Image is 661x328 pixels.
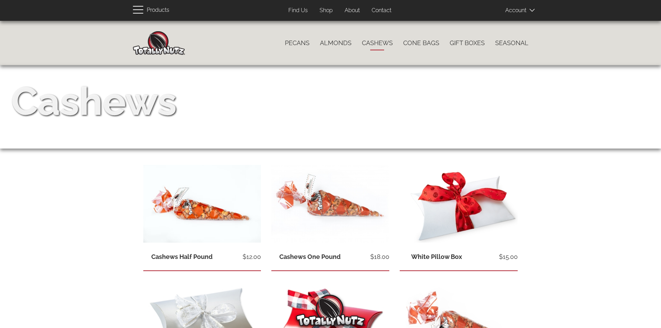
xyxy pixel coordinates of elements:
a: Contact [366,4,397,17]
a: White Pillow Box [411,253,462,260]
a: Find Us [283,4,313,17]
a: Seasonal [490,36,534,50]
img: white pillow box [400,165,518,244]
span: Products [147,5,169,15]
a: Cashews One Pound [279,253,341,260]
img: half pound of cinnamon roasted cashews [143,165,261,244]
div: Cashews [11,74,177,129]
a: Cashews [357,36,398,50]
a: Cashews Half Pound [151,253,213,260]
img: Home [133,31,185,55]
a: Cone Bags [398,36,444,50]
a: Pecans [280,36,315,50]
img: 1 pound of freshly roasted cinnamon glazed cashews in a totally nutz poly bag [271,165,389,243]
a: Gift Boxes [444,36,490,50]
a: About [339,4,365,17]
a: Shop [314,4,338,17]
img: Totally Nutz Logo [296,295,365,326]
a: Almonds [315,36,357,50]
